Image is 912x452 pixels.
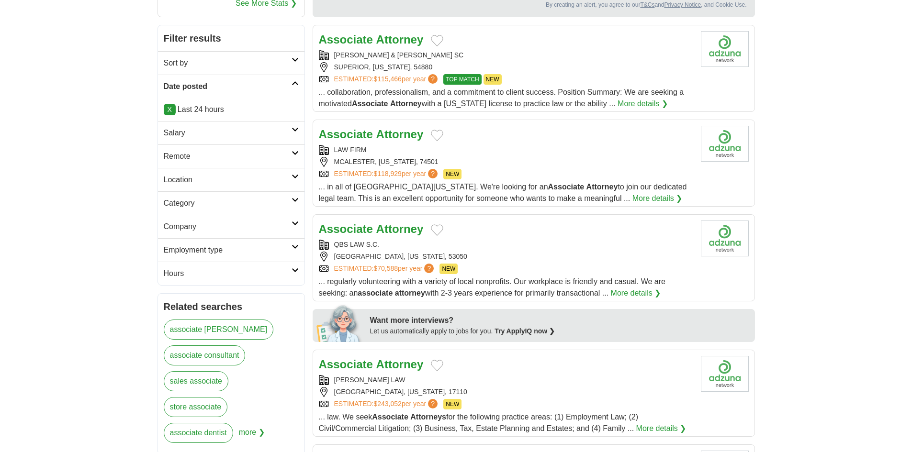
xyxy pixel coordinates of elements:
a: sales associate [164,371,228,391]
strong: Associate [319,33,373,46]
strong: Attorney [376,358,424,371]
a: Associate Attorney [319,33,424,46]
span: ... law. We seek for the following practice areas: (1) Employment Law; (2) Civil/Commercial Litig... [319,413,639,432]
a: Employment type [158,238,304,262]
button: Add to favorite jobs [431,130,443,141]
a: Associate Attorney [319,128,424,141]
a: ESTIMATED:$243,052per year? [334,399,440,409]
a: ESTIMATED:$70,588per year? [334,264,436,274]
img: Company logo [701,356,749,392]
h2: Company [164,221,292,232]
strong: Associate [352,99,388,108]
span: NEW [484,74,502,85]
strong: associate [358,289,393,297]
h2: Hours [164,268,292,279]
strong: Associate [372,413,408,421]
a: Privacy Notice [664,1,701,8]
button: Add to favorite jobs [431,35,443,46]
span: NEW [443,169,462,179]
div: SUPERIOR, [US_STATE], 54880 [319,62,693,72]
h2: Remote [164,151,292,162]
a: More details ❯ [632,193,683,204]
strong: Attorney [376,33,424,46]
strong: Associate [548,183,585,191]
a: Hours [158,262,304,285]
h2: Sort by [164,57,292,69]
h2: Salary [164,127,292,139]
span: ... regularly volunteering with a variety of local nonprofits. Our workplace is friendly and casu... [319,277,666,297]
h2: Category [164,198,292,209]
strong: Attorney [376,128,424,141]
p: Last 24 hours [164,104,299,115]
strong: Associate [319,358,373,371]
a: associate dentist [164,423,233,443]
span: more ❯ [239,423,265,449]
strong: Attorneys [410,413,446,421]
button: Add to favorite jobs [431,224,443,236]
a: associate [PERSON_NAME] [164,320,274,340]
div: MCALESTER, [US_STATE], 74501 [319,157,693,167]
a: Remote [158,144,304,168]
strong: Associate [319,128,373,141]
h2: Filter results [158,25,304,51]
a: More details ❯ [636,423,687,434]
span: ... in all of [GEOGRAPHIC_DATA][US_STATE]. We're looking for an to join our dedicated legal team.... [319,183,687,202]
img: apply-iq-scientist.png [316,304,363,342]
h2: Location [164,174,292,186]
a: Location [158,168,304,191]
a: associate consultant [164,345,246,365]
a: More details ❯ [611,287,661,299]
span: ? [424,264,434,273]
strong: Attorney [376,222,424,235]
h2: Date posted [164,81,292,92]
span: $243,052 [373,400,401,408]
div: [PERSON_NAME] & [PERSON_NAME] SC [319,50,693,60]
div: LAW FIRM [319,145,693,155]
a: Associate Attorney [319,358,424,371]
div: [GEOGRAPHIC_DATA], [US_STATE], 53050 [319,252,693,262]
a: More details ❯ [618,98,668,110]
img: Company logo [701,31,749,67]
span: ... collaboration, professionalism, and a commitment to client success. Position Summary: We are ... [319,88,684,108]
span: NEW [439,264,458,274]
a: Company [158,215,304,238]
h2: Related searches [164,299,299,314]
span: ? [428,169,438,178]
a: X [164,104,176,115]
span: $70,588 [373,265,398,272]
a: Sort by [158,51,304,75]
div: Want more interviews? [370,315,749,326]
div: [GEOGRAPHIC_DATA], [US_STATE], 17110 [319,387,693,397]
span: ? [428,74,438,84]
div: Let us automatically apply to jobs for you. [370,326,749,336]
a: Try ApplyIQ now ❯ [495,327,555,335]
span: $118,929 [373,170,401,177]
h2: Employment type [164,244,292,256]
strong: Attorney [390,99,422,108]
img: Company logo [701,126,749,162]
a: ESTIMATED:$115,466per year? [334,74,440,85]
div: QBS LAW S.C. [319,240,693,250]
a: Associate Attorney [319,222,424,235]
strong: Associate [319,222,373,235]
span: TOP MATCH [443,74,481,85]
a: Salary [158,121,304,144]
div: By creating an alert, you agree to our and , and Cookie Use. [321,0,747,9]
a: T&Cs [640,1,654,8]
a: ESTIMATED:$118,929per year? [334,169,440,179]
a: Category [158,191,304,215]
a: Date posted [158,75,304,98]
span: NEW [443,399,462,409]
strong: attorney [395,289,425,297]
strong: Attorney [586,183,618,191]
a: store associate [164,397,228,417]
div: [PERSON_NAME] LAW [319,375,693,385]
span: ? [428,399,438,408]
span: $115,466 [373,75,401,83]
button: Add to favorite jobs [431,360,443,371]
img: Company logo [701,220,749,256]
